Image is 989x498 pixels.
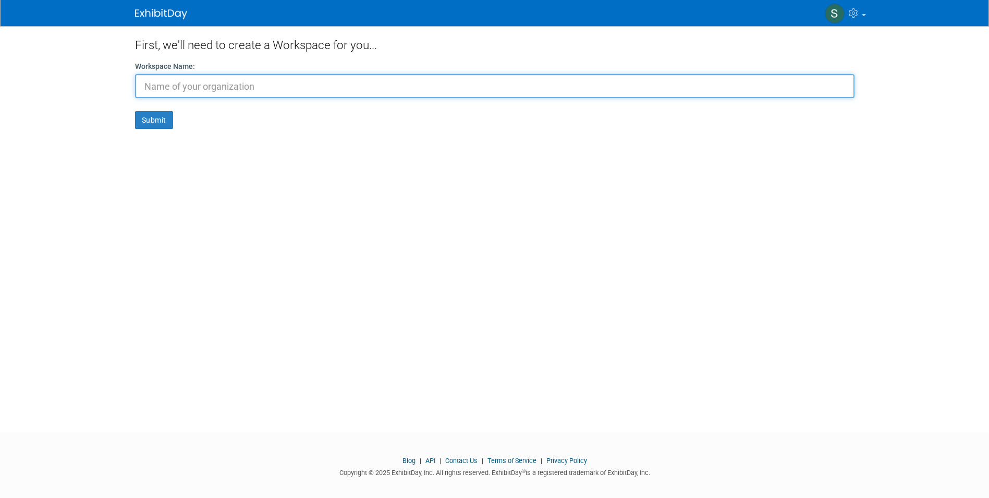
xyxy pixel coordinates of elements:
div: First, we'll need to create a Workspace for you... [135,26,854,61]
a: Contact Us [445,457,478,465]
span: | [479,457,486,465]
span: | [437,457,444,465]
a: Privacy Policy [546,457,587,465]
button: Submit [135,111,173,129]
span: | [538,457,545,465]
sup: ® [522,468,526,474]
a: Terms of Service [487,457,536,465]
img: ExhibitDay [135,9,187,19]
a: Blog [402,457,416,465]
span: | [417,457,424,465]
input: Name of your organization [135,74,854,98]
label: Workspace Name: [135,61,195,72]
a: API [425,457,435,465]
img: Suzanne Wolke [825,4,845,23]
